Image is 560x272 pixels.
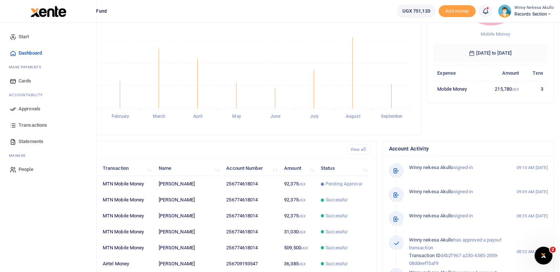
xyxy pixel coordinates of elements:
[517,165,548,171] small: 09:10 AM [DATE]
[280,192,317,208] td: 92,375
[6,73,90,89] a: Cards
[299,214,306,218] small: UGX
[434,65,482,81] th: Expense
[99,160,155,176] th: Transaction: activate to sort column ascending
[299,262,306,266] small: UGX
[381,114,403,119] tspan: September
[222,160,280,176] th: Account Number: activate to sort column ascending
[409,165,454,170] span: Winny nekesa Akullo
[409,213,454,218] span: Winny nekesa Akullo
[6,101,90,117] a: Approvals
[326,260,347,267] span: Successful
[155,224,223,240] td: [PERSON_NAME]
[535,247,553,265] iframe: Intercom live chat
[19,77,32,85] span: Cards
[523,65,548,81] th: Txns
[514,11,554,17] span: Records Section
[280,256,317,272] td: 36,385
[155,192,223,208] td: [PERSON_NAME]
[299,198,306,202] small: UGX
[326,229,347,235] span: Successful
[317,160,370,176] th: Status: activate to sort column ascending
[14,92,43,98] span: countability
[6,29,90,45] a: Start
[222,256,280,272] td: 256709193547
[326,197,347,203] span: Successful
[439,5,476,17] li: Toup your wallet
[498,4,511,18] img: profile-user
[34,146,341,154] h4: Recent Transactions
[550,247,556,253] span: 2
[13,153,26,158] span: anage
[19,33,29,41] span: Start
[155,256,223,272] td: [PERSON_NAME]
[517,213,548,219] small: 08:35 AM [DATE]
[155,240,223,256] td: [PERSON_NAME]
[326,213,347,219] span: Successful
[153,114,166,119] tspan: March
[233,114,241,119] tspan: May
[517,189,548,195] small: 09:09 AM [DATE]
[482,81,523,97] td: 215,780
[514,5,554,11] small: Winny Nekesa Akullo
[280,160,317,176] th: Amount: activate to sort column ascending
[6,150,90,161] li: M
[222,208,280,224] td: 256774618014
[299,182,306,186] small: UGX
[99,192,155,208] td: MTN Mobile Money
[280,224,317,240] td: 31,030
[193,114,203,119] tspan: April
[280,176,317,192] td: 92,375
[99,224,155,240] td: MTN Mobile Money
[30,8,66,14] a: logo-small logo-large logo-large
[19,138,43,145] span: Statements
[6,161,90,178] a: People
[6,117,90,133] a: Transactions
[19,166,33,173] span: People
[409,253,441,258] span: Transaction ID
[6,89,90,101] li: Ac
[222,176,280,192] td: 256774618014
[6,61,90,73] li: M
[326,181,362,187] span: Pending Approval
[99,240,155,256] td: MTN Mobile Money
[439,8,476,13] a: Add money
[6,133,90,150] a: Statements
[99,208,155,224] td: MTN Mobile Money
[310,114,319,119] tspan: July
[301,246,308,250] small: UGX
[389,145,548,153] h4: Account Activity
[409,236,513,267] p: has approved a payout transaction d4b2f967-a230-4385-2859-08ddeeff5af9
[523,81,548,97] td: 3
[19,105,40,113] span: Approvals
[512,87,519,91] small: UGX
[222,224,280,240] td: 256774618014
[397,4,436,18] a: UGX 751,120
[222,192,280,208] td: 256774618014
[409,189,454,194] span: Winny nekesa Akullo
[347,145,370,155] a: View all
[434,81,482,97] td: Mobile Money
[280,208,317,224] td: 92,375
[6,45,90,61] a: Dashboard
[155,176,223,192] td: [PERSON_NAME]
[99,176,155,192] td: MTN Mobile Money
[299,230,306,234] small: UGX
[19,49,42,57] span: Dashboard
[409,237,454,243] span: Winny nekesa Akullo
[409,188,513,196] p: signed-in
[155,208,223,224] td: [PERSON_NAME]
[409,212,513,220] p: signed-in
[13,64,42,70] span: ake Payments
[517,249,548,255] small: 08:32 AM [DATE]
[498,4,554,18] a: profile-user Winny Nekesa Akullo Records Section
[394,4,439,18] li: Wallet ballance
[222,240,280,256] td: 256774618014
[19,122,47,129] span: Transactions
[482,65,523,81] th: Amount
[30,6,66,17] img: logo-large
[270,114,281,119] tspan: June
[99,256,155,272] td: Airtel Money
[409,164,513,172] p: signed-in
[112,114,129,119] tspan: February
